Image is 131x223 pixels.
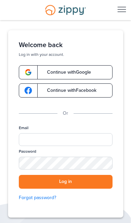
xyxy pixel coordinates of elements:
[19,65,113,79] a: google-logoContinue withGoogle
[25,87,32,94] img: google-logo
[40,70,91,75] span: Continue with Google
[19,83,113,98] a: google-logoContinue withFacebook
[25,69,32,76] img: google-logo
[19,133,113,146] input: Email
[19,157,113,170] input: Password
[19,125,29,131] label: Email
[19,52,113,57] p: Log in with your account.
[63,110,68,117] p: Or
[19,41,113,49] h1: Welcome back
[19,175,113,189] button: Log in
[19,149,36,154] label: Password
[40,88,96,93] span: Continue with Facebook
[19,194,113,201] a: Forgot password?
